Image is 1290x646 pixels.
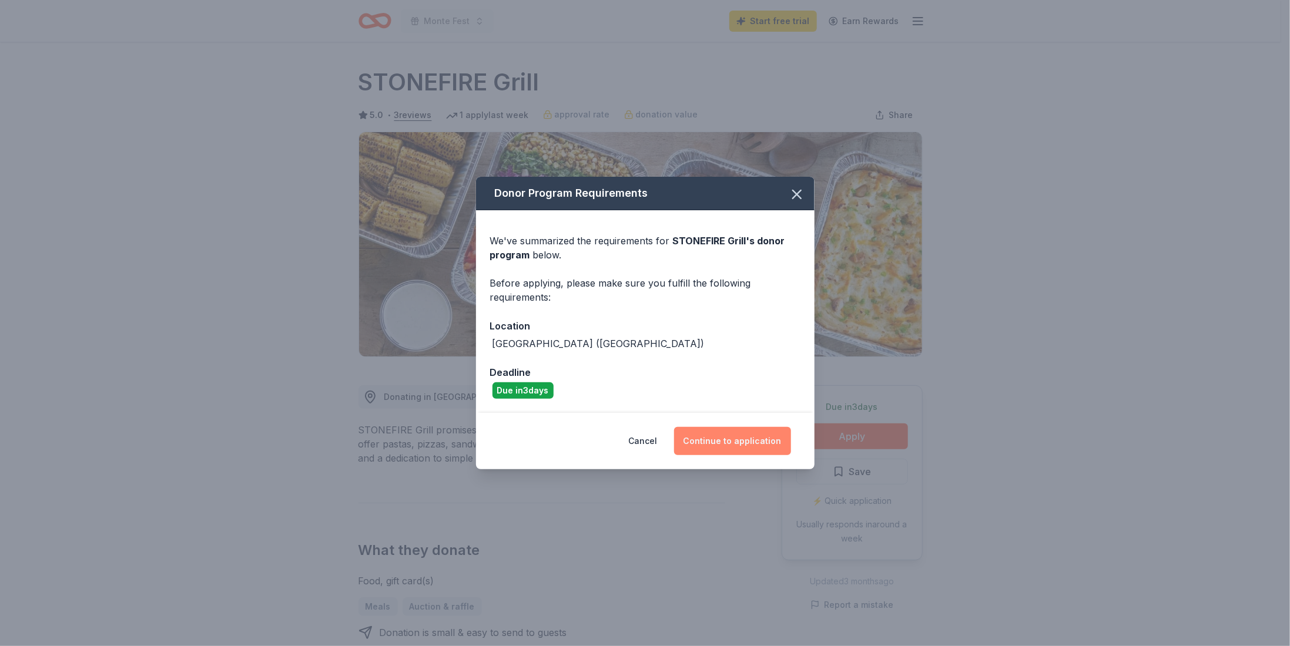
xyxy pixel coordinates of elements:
[476,177,815,210] div: Donor Program Requirements
[490,234,800,262] div: We've summarized the requirements for below.
[492,382,554,399] div: Due in 3 days
[492,337,705,351] div: [GEOGRAPHIC_DATA] ([GEOGRAPHIC_DATA])
[674,427,791,455] button: Continue to application
[490,318,800,334] div: Location
[490,276,800,304] div: Before applying, please make sure you fulfill the following requirements:
[490,365,800,380] div: Deadline
[629,427,658,455] button: Cancel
